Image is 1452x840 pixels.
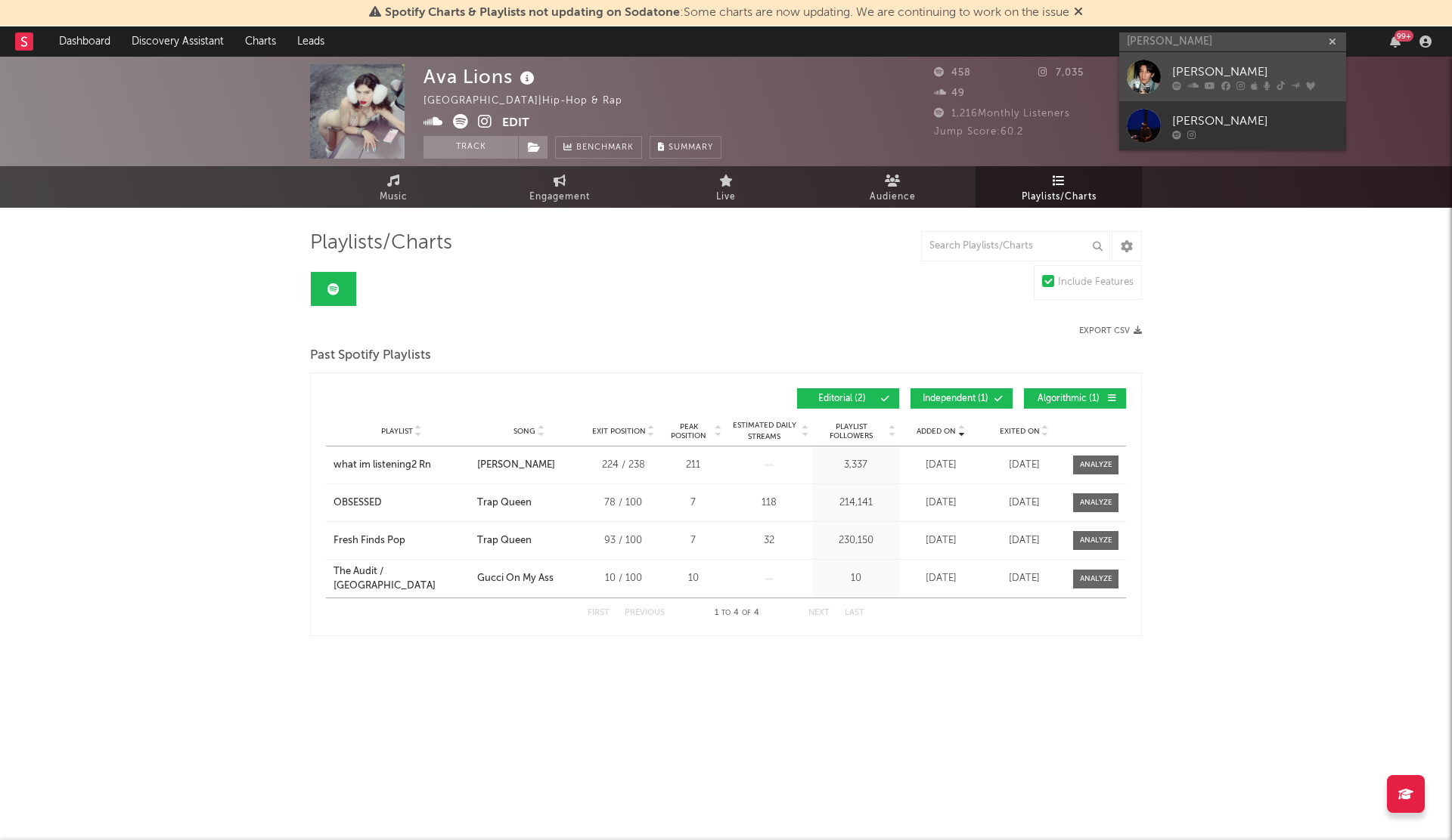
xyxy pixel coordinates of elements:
[665,571,721,586] div: 10
[477,571,554,586] div: Gucci On My Ass
[742,610,751,616] span: of
[920,394,990,403] span: Independent ( 1 )
[1000,427,1040,436] span: Exited On
[695,604,778,622] div: 1 4 4
[934,109,1070,119] span: 1,216 Monthly Listeners
[529,188,590,206] span: Engagement
[555,136,642,159] a: Benchmark
[1058,273,1134,292] div: Include Features
[477,496,532,511] div: Trap Queen
[502,114,529,133] button: Edit
[1079,326,1142,335] button: Export CSV
[423,64,538,89] div: Ava Lions
[310,347,431,365] span: Past Spotify Playlists
[669,144,713,152] span: Summary
[903,533,979,548] div: [DATE]
[809,166,976,208] a: Audience
[808,609,830,617] button: Next
[477,458,582,473] a: [PERSON_NAME]
[385,7,680,19] span: Spotify Charts & Playlists not updating on Sodatone
[721,610,731,616] span: to
[477,533,582,548] a: Trap Queen
[423,92,640,110] div: [GEOGRAPHIC_DATA] | Hip-hop & Rap
[423,136,518,159] button: Track
[287,26,335,57] a: Leads
[845,609,864,617] button: Last
[1038,68,1084,78] span: 7,035
[917,427,956,436] span: Added On
[665,533,721,548] div: 7
[385,7,1069,19] span: : Some charts are now updating. We are continuing to work on the issue
[816,458,895,473] div: 3,337
[1172,112,1339,130] div: [PERSON_NAME]
[934,88,965,98] span: 49
[816,496,895,511] div: 214,141
[589,571,657,586] div: 10 / 100
[665,496,721,511] div: 7
[625,609,665,617] button: Previous
[797,388,899,409] button: Editorial(2)
[1024,388,1126,409] button: Algorithmic(1)
[381,427,413,436] span: Playlist
[588,609,610,617] button: First
[334,533,405,548] div: Fresh Finds Pop
[1034,394,1103,403] span: Algorithmic ( 1 )
[121,26,234,57] a: Discovery Assistant
[589,496,657,511] div: 78 / 100
[986,533,1062,548] div: [DATE]
[816,571,895,586] div: 10
[921,231,1110,261] input: Search Playlists/Charts
[665,458,721,473] div: 211
[729,420,799,443] span: Estimated Daily Streams
[1172,63,1339,81] div: [PERSON_NAME]
[903,496,979,511] div: [DATE]
[334,496,382,511] div: OBSESSED
[334,496,470,511] a: OBSESSED
[576,139,634,157] span: Benchmark
[934,68,971,78] span: 458
[729,533,808,548] div: 32
[310,234,452,252] span: Playlists/Charts
[903,458,979,473] div: [DATE]
[1074,7,1083,19] span: Dismiss
[816,422,886,440] span: Playlist Followers
[643,166,809,208] a: Live
[1119,101,1346,150] a: [PERSON_NAME]
[650,136,721,159] button: Summary
[334,533,470,548] a: Fresh Finds Pop
[716,188,736,206] span: Live
[334,458,431,473] div: what im listening2 Rn
[903,571,979,586] div: [DATE]
[334,458,470,473] a: what im listening2 Rn
[334,564,470,594] a: The Audit / [GEOGRAPHIC_DATA]
[476,166,643,208] a: Engagement
[665,422,712,440] span: Peak Position
[234,26,287,57] a: Charts
[592,427,646,436] span: Exit Position
[1119,52,1346,101] a: [PERSON_NAME]
[1119,32,1346,51] input: Search for artists
[380,188,408,206] span: Music
[986,571,1062,586] div: [DATE]
[589,533,657,548] div: 93 / 100
[816,533,895,548] div: 230,150
[310,166,476,208] a: Music
[1390,36,1401,48] button: 99+
[986,496,1062,511] div: [DATE]
[934,127,1023,137] span: Jump Score: 60.2
[911,388,1013,409] button: Independent(1)
[870,188,916,206] span: Audience
[477,571,582,586] a: Gucci On My Ass
[477,533,532,548] div: Trap Queen
[729,496,808,511] div: 118
[589,458,657,473] div: 224 / 238
[1395,30,1413,42] div: 99 +
[976,166,1142,208] a: Playlists/Charts
[48,26,121,57] a: Dashboard
[1022,188,1097,206] span: Playlists/Charts
[513,427,535,436] span: Song
[477,458,555,473] div: [PERSON_NAME]
[477,496,582,511] a: Trap Queen
[807,394,876,403] span: Editorial ( 2 )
